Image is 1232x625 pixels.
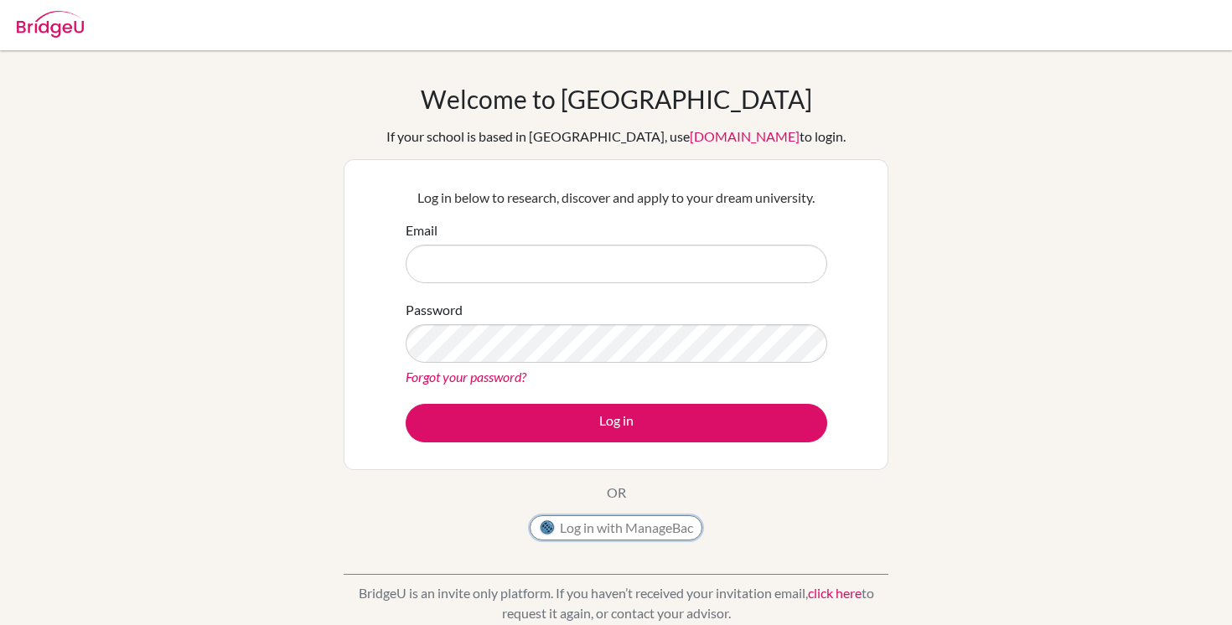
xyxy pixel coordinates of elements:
a: click here [808,585,862,601]
p: BridgeU is an invite only platform. If you haven’t received your invitation email, to request it ... [344,583,888,623]
button: Log in [406,404,827,442]
h1: Welcome to [GEOGRAPHIC_DATA] [421,84,812,114]
a: Forgot your password? [406,369,526,385]
a: [DOMAIN_NAME] [690,128,800,144]
p: Log in below to research, discover and apply to your dream university. [406,188,827,208]
img: Bridge-U [17,11,84,38]
label: Email [406,220,437,240]
div: If your school is based in [GEOGRAPHIC_DATA], use to login. [386,127,846,147]
label: Password [406,300,463,320]
button: Log in with ManageBac [530,515,702,540]
p: OR [607,483,626,503]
